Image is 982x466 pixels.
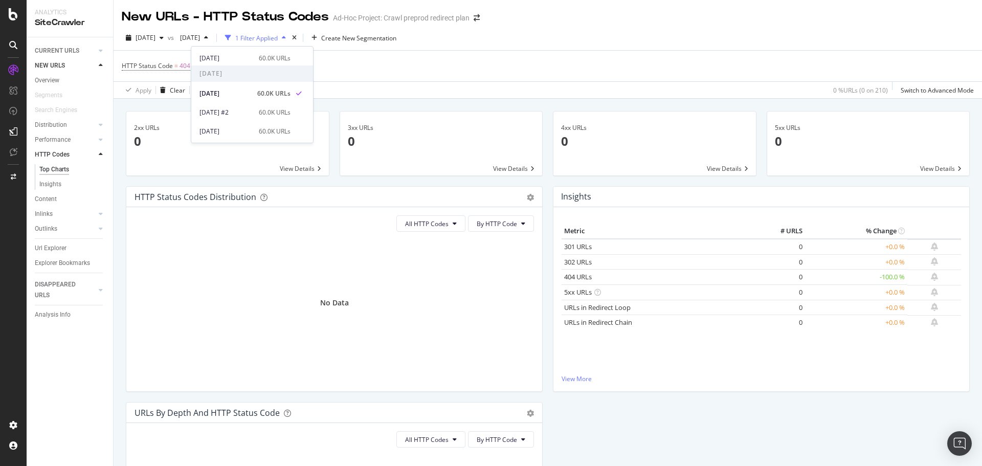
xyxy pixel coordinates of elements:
[468,431,534,448] button: By HTTP Code
[191,65,313,82] span: [DATE]
[35,90,62,101] div: Segments
[477,435,517,444] span: By HTTP Code
[35,46,96,56] a: CURRENT URLS
[259,54,291,63] div: 60.0K URLs
[405,219,449,228] span: All HTTP Codes
[764,239,805,255] td: 0
[180,59,190,73] span: 404
[35,90,73,101] a: Segments
[805,239,907,255] td: +0.0 %
[122,30,168,46] button: [DATE]
[321,34,396,42] span: Create New Segmentation
[35,209,53,219] div: Inlinks
[35,243,106,254] a: Url Explorer
[764,254,805,270] td: 0
[35,17,105,29] div: SiteCrawler
[35,60,65,71] div: NEW URLS
[468,215,534,232] button: By HTTP Code
[199,89,251,98] div: [DATE]
[931,318,938,326] div: bell-plus
[35,120,96,130] a: Distribution
[897,82,974,98] button: Switch to Advanced Mode
[35,105,87,116] a: Search Engines
[39,164,69,175] div: Top Charts
[135,408,280,418] div: URLs by Depth and HTTP Status Code
[805,254,907,270] td: +0.0 %
[35,224,96,234] a: Outlinks
[764,315,805,330] td: 0
[122,8,329,26] div: New URLs - HTTP Status Codes
[35,135,96,145] a: Performance
[564,287,592,297] a: 5xx URLs
[35,149,96,160] a: HTTP Codes
[35,46,79,56] div: CURRENT URLS
[564,242,592,251] a: 301 URLs
[527,194,534,201] div: gear
[901,86,974,95] div: Switch to Advanced Mode
[39,179,61,190] div: Insights
[35,120,67,130] div: Distribution
[562,374,961,383] a: View More
[35,105,77,116] div: Search Engines
[805,224,907,239] th: % Change
[35,194,106,205] a: Content
[176,33,200,42] span: 2025 Aug. 29th
[35,309,71,320] div: Analysis Info
[290,33,299,43] div: times
[805,315,907,330] td: +0.0 %
[199,127,253,136] div: [DATE]
[764,285,805,300] td: 0
[168,33,176,42] span: vs
[931,288,938,296] div: bell-plus
[190,82,216,98] button: Save
[805,300,907,315] td: +0.0 %
[35,224,57,234] div: Outlinks
[174,61,178,70] span: =
[35,60,96,71] a: NEW URLS
[564,257,592,267] a: 302 URLs
[122,61,173,70] span: HTTP Status Code
[333,13,470,23] div: Ad-Hoc Project: Crawl preprod redirect plan
[562,224,764,239] th: Metric
[35,75,59,86] div: Overview
[136,33,155,42] span: 2025 Sep. 15th
[35,135,71,145] div: Performance
[477,219,517,228] span: By HTTP Code
[764,300,805,315] td: 0
[176,30,212,46] button: [DATE]
[35,258,106,269] a: Explorer Bookmarks
[259,108,291,117] div: 60.0K URLs
[35,309,106,320] a: Analysis Info
[39,179,106,190] a: Insights
[259,127,291,136] div: 60.0K URLs
[764,224,805,239] th: # URLS
[199,54,253,63] div: [DATE]
[35,75,106,86] a: Overview
[474,14,480,21] div: arrow-right-arrow-left
[931,273,938,281] div: bell-plus
[199,108,253,117] div: [DATE] #2
[170,86,185,95] div: Clear
[320,298,349,308] div: No Data
[805,285,907,300] td: +0.0 %
[221,30,290,46] button: 1 Filter Applied
[405,435,449,444] span: All HTTP Codes
[764,270,805,285] td: 0
[561,190,591,204] h4: Insights
[257,89,291,98] div: 60.0K URLs
[122,82,151,98] button: Apply
[35,149,70,160] div: HTTP Codes
[396,431,465,448] button: All HTTP Codes
[931,257,938,265] div: bell-plus
[931,303,938,311] div: bell-plus
[35,243,66,254] div: Url Explorer
[156,82,185,98] button: Clear
[35,194,57,205] div: Content
[235,34,278,42] div: 1 Filter Applied
[396,215,465,232] button: All HTTP Codes
[527,410,534,417] div: gear
[947,431,972,456] div: Open Intercom Messenger
[564,303,631,312] a: URLs in Redirect Loop
[307,30,400,46] button: Create New Segmentation
[35,279,96,301] a: DISAPPEARED URLS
